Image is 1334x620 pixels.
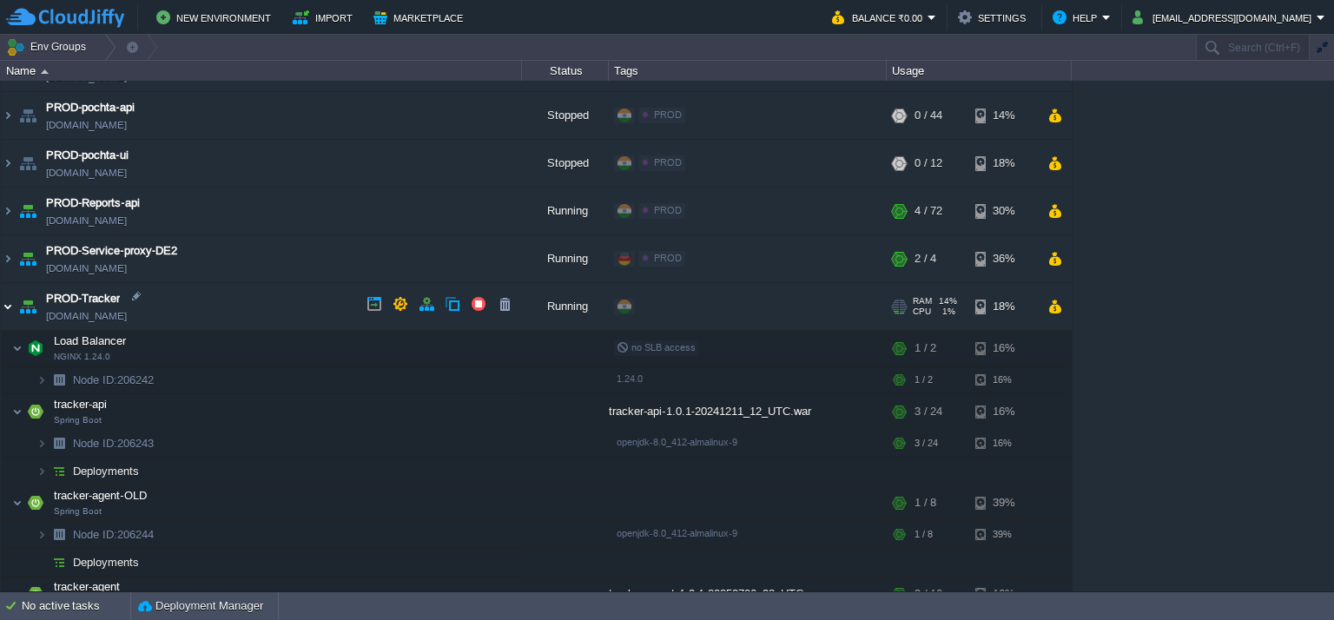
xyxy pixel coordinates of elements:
[293,7,358,28] button: Import
[23,577,48,611] img: AMDAwAAAACH5BAEAAAAALAAAAAABAAEAAAICRAEAOw==
[522,92,609,139] div: Stopped
[654,253,682,263] span: PROD
[46,212,127,229] span: [DOMAIN_NAME]
[913,296,932,307] span: RAM
[73,528,117,541] span: Node ID:
[913,307,931,317] span: CPU
[71,555,142,570] span: Deployments
[522,283,609,330] div: Running
[54,352,110,362] span: NGINX 1.24.0
[915,235,936,282] div: 2 / 4
[52,580,122,593] a: tracker-agent
[1,235,15,282] img: AMDAwAAAACH5BAEAAAAALAAAAAABAAEAAAICRAEAOw==
[71,436,156,451] a: Node ID:206243
[47,458,71,485] img: AMDAwAAAACH5BAEAAAAALAAAAAABAAEAAAICRAEAOw==
[52,398,109,411] a: tracker-apiSpring Boot
[16,140,40,187] img: AMDAwAAAACH5BAEAAAAALAAAAAABAAEAAAICRAEAOw==
[23,485,48,520] img: AMDAwAAAACH5BAEAAAAALAAAAAABAAEAAAICRAEAOw==
[46,99,135,116] a: PROD-pochta-api
[938,307,955,317] span: 1%
[654,109,682,120] span: PROD
[47,549,71,576] img: AMDAwAAAACH5BAEAAAAALAAAAAABAAEAAAICRAEAOw==
[617,437,737,447] span: openjdk-8.0_412-almalinux-9
[2,61,521,81] div: Name
[915,521,933,548] div: 1 / 8
[522,140,609,187] div: Stopped
[609,577,887,611] div: tracker-agent-1.0.1-20250706_08_UTC.war
[617,373,643,384] span: 1.24.0
[23,331,48,366] img: AMDAwAAAACH5BAEAAAAALAAAAAABAAEAAAICRAEAOw==
[73,373,117,386] span: Node ID:
[915,430,938,457] div: 3 / 24
[617,342,696,353] span: no SLB access
[832,7,928,28] button: Balance ₹0.00
[975,283,1032,330] div: 18%
[888,61,1071,81] div: Usage
[46,195,140,212] a: PROD-Reports-api
[975,331,1032,366] div: 16%
[54,506,102,517] span: Spring Boot
[46,164,127,181] a: [DOMAIN_NAME]
[12,331,23,366] img: AMDAwAAAACH5BAEAAAAALAAAAAABAAEAAAICRAEAOw==
[915,577,942,611] div: 3 / 16
[52,489,149,502] a: tracker-agent-OLDSpring Boot
[46,147,129,164] a: PROD-pochta-ui
[52,579,122,594] span: tracker-agent
[46,116,127,134] a: [DOMAIN_NAME]
[16,92,40,139] img: AMDAwAAAACH5BAEAAAAALAAAAAABAAEAAAICRAEAOw==
[975,366,1032,393] div: 16%
[975,394,1032,429] div: 16%
[939,296,957,307] span: 14%
[6,7,124,29] img: CloudJiffy
[915,394,942,429] div: 3 / 24
[975,430,1032,457] div: 16%
[71,527,156,542] span: 206244
[522,235,609,282] div: Running
[12,485,23,520] img: AMDAwAAAACH5BAEAAAAALAAAAAABAAEAAAICRAEAOw==
[1053,7,1102,28] button: Help
[915,366,933,393] div: 1 / 2
[522,188,609,234] div: Running
[975,485,1032,520] div: 39%
[617,528,737,538] span: openjdk-8.0_412-almalinux-9
[6,35,92,59] button: Env Groups
[609,394,887,429] div: tracker-api-1.0.1-20241211_12_UTC.war
[975,521,1032,548] div: 39%
[16,235,40,282] img: AMDAwAAAACH5BAEAAAAALAAAAAABAAEAAAICRAEAOw==
[975,235,1032,282] div: 36%
[915,188,942,234] div: 4 / 72
[1,188,15,234] img: AMDAwAAAACH5BAEAAAAALAAAAAABAAEAAAICRAEAOw==
[16,283,40,330] img: AMDAwAAAACH5BAEAAAAALAAAAAABAAEAAAICRAEAOw==
[54,415,102,425] span: Spring Boot
[1133,7,1317,28] button: [EMAIL_ADDRESS][DOMAIN_NAME]
[36,430,47,457] img: AMDAwAAAACH5BAEAAAAALAAAAAABAAEAAAICRAEAOw==
[52,334,129,347] a: Load BalancerNGINX 1.24.0
[915,140,942,187] div: 0 / 12
[46,290,120,307] a: PROD-Tracker
[41,69,49,74] img: AMDAwAAAACH5BAEAAAAALAAAAAABAAEAAAICRAEAOw==
[71,436,156,451] span: 206243
[975,92,1032,139] div: 14%
[610,61,886,81] div: Tags
[975,188,1032,234] div: 30%
[46,242,177,260] a: PROD-Service-proxy-DE2
[47,366,71,393] img: AMDAwAAAACH5BAEAAAAALAAAAAABAAEAAAICRAEAOw==
[52,488,149,503] span: tracker-agent-OLD
[47,521,71,548] img: AMDAwAAAACH5BAEAAAAALAAAAAABAAEAAAICRAEAOw==
[654,205,682,215] span: PROD
[958,7,1031,28] button: Settings
[975,577,1032,611] div: 16%
[16,188,40,234] img: AMDAwAAAACH5BAEAAAAALAAAAAABAAEAAAICRAEAOw==
[12,577,23,611] img: AMDAwAAAACH5BAEAAAAALAAAAAABAAEAAAICRAEAOw==
[156,7,276,28] button: New Environment
[1,140,15,187] img: AMDAwAAAACH5BAEAAAAALAAAAAABAAEAAAICRAEAOw==
[1,283,15,330] img: AMDAwAAAACH5BAEAAAAALAAAAAABAAEAAAICRAEAOw==
[71,464,142,478] span: Deployments
[22,592,130,620] div: No active tasks
[523,61,608,81] div: Status
[52,333,129,348] span: Load Balancer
